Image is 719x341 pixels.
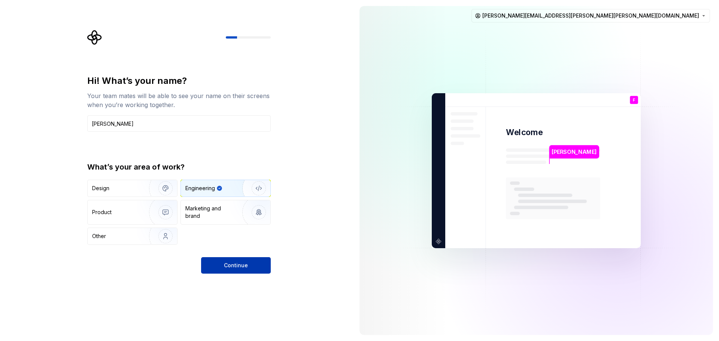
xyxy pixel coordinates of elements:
[185,205,236,220] div: Marketing and brand
[87,91,271,109] div: Your team mates will be able to see your name on their screens when you’re working together.
[87,30,102,45] svg: Supernova Logo
[185,185,215,192] div: Engineering
[87,115,271,132] input: Han Solo
[92,232,106,240] div: Other
[633,98,635,102] p: F
[87,75,271,87] div: Hi! What’s your name?
[482,12,699,19] span: [PERSON_NAME][EMAIL_ADDRESS][PERSON_NAME][PERSON_NAME][DOMAIN_NAME]
[92,208,112,216] div: Product
[201,257,271,274] button: Continue
[506,127,543,138] p: Welcome
[224,262,248,269] span: Continue
[471,9,710,22] button: [PERSON_NAME][EMAIL_ADDRESS][PERSON_NAME][PERSON_NAME][DOMAIN_NAME]
[552,147,597,156] p: [PERSON_NAME]
[87,162,271,172] div: What’s your area of work?
[92,185,109,192] div: Design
